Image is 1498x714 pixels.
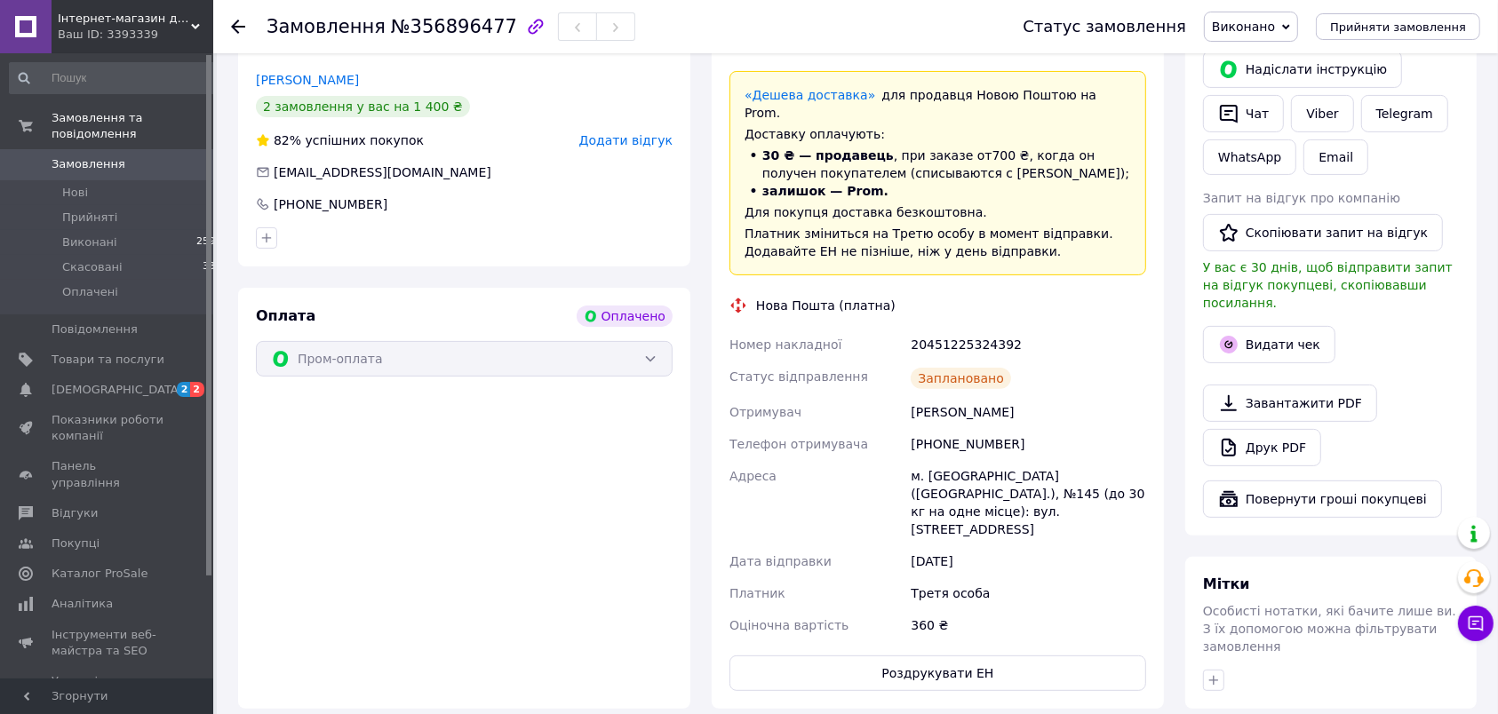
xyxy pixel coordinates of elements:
[52,321,138,337] span: Повідомлення
[911,368,1011,389] div: Заплановано
[256,73,359,87] a: [PERSON_NAME]
[907,460,1150,545] div: м. [GEOGRAPHIC_DATA] ([GEOGRAPHIC_DATA].), №145 (до 30 кг на одне місце): вул. [STREET_ADDRESS]
[762,148,894,163] span: 30 ₴ — продавець
[1023,18,1186,36] div: Статус замовлення
[9,62,223,94] input: Пошук
[745,88,875,102] a: «Дешева доставка»
[231,18,245,36] div: Повернутися назад
[1203,385,1377,422] a: Завантажити PDF
[579,133,673,147] span: Додати відгук
[1316,13,1480,40] button: Прийняти замовлення
[267,16,386,37] span: Замовлення
[907,428,1150,460] div: [PHONE_NUMBER]
[1291,95,1353,132] a: Viber
[272,195,389,213] div: [PHONE_NUMBER]
[1203,326,1335,363] button: Видати чек
[177,382,191,397] span: 2
[256,131,424,149] div: успішних покупок
[391,16,517,37] span: №356896477
[52,352,164,368] span: Товари та послуги
[745,225,1131,260] div: Платник зміниться на Третю особу в момент відправки. Додавайте ЕН не пізніше, ніж у день відправки.
[52,505,98,521] span: Відгуки
[58,11,191,27] span: Інтернет-магазин дерев'яних сувенірів wood_souvenir
[1203,139,1296,175] a: WhatsApp
[62,234,117,250] span: Виконані
[1361,95,1448,132] a: Telegram
[52,596,113,612] span: Аналітика
[745,125,1131,143] div: Доставку оплачують:
[52,110,213,142] span: Замовлення та повідомлення
[729,337,842,352] span: Номер накладної
[1203,480,1442,518] button: Повернути гроші покупцеві
[762,184,888,198] span: залишок — Prom.
[274,133,301,147] span: 82%
[52,535,100,551] span: Покупці
[729,369,868,384] span: Статус відправлення
[1212,20,1275,34] span: Виконано
[1203,51,1402,88] button: Надіслати інструкцію
[52,673,164,705] span: Управління сайтом
[52,382,183,398] span: [DEMOGRAPHIC_DATA]
[203,259,221,275] span: 330
[729,586,785,600] span: Платник
[729,405,801,419] span: Отримувач
[58,27,213,43] div: Ваш ID: 3393339
[256,96,470,117] div: 2 замовлення у вас на 1 400 ₴
[52,627,164,659] span: Інструменти веб-майстра та SEO
[1203,604,1456,654] span: Особисті нотатки, які бачите лише ви. З їх допомогою можна фільтрувати замовлення
[907,329,1150,361] div: 20451225324392
[752,297,900,314] div: Нова Пошта (платна)
[577,305,673,327] div: Оплачено
[1203,214,1443,251] button: Скопіювати запит на відгук
[1203,95,1284,132] button: Чат
[907,609,1150,641] div: 360 ₴
[907,577,1150,609] div: Третя особа
[745,147,1131,182] li: , при заказе от 700 ₴ , когда он получен покупателем (списываются с [PERSON_NAME]);
[62,210,117,226] span: Прийняті
[1303,139,1368,175] button: Email
[907,545,1150,577] div: [DATE]
[1330,20,1466,34] span: Прийняти замовлення
[62,284,118,300] span: Оплачені
[729,469,777,483] span: Адреса
[190,382,204,397] span: 2
[907,396,1150,428] div: [PERSON_NAME]
[729,437,868,451] span: Телефон отримувача
[62,259,123,275] span: Скасовані
[1458,606,1494,641] button: Чат з покупцем
[52,156,125,172] span: Замовлення
[729,655,1146,691] button: Роздрукувати ЕН
[52,412,164,444] span: Показники роботи компанії
[1203,191,1400,205] span: Запит на відгук про компанію
[745,203,1131,221] div: Для покупця доставка безкоштовна.
[1203,260,1453,310] span: У вас є 30 днів, щоб відправити запит на відгук покупцеві, скопіювавши посилання.
[62,185,88,201] span: Нові
[729,618,849,632] span: Оціночна вартість
[729,554,832,568] span: Дата відправки
[52,458,164,490] span: Панель управління
[52,566,147,582] span: Каталог ProSale
[1203,429,1321,466] a: Друк PDF
[745,86,1131,122] div: для продавця Новою Поштою на Prom.
[1203,575,1250,592] span: Мітки
[274,165,491,179] span: [EMAIL_ADDRESS][DOMAIN_NAME]
[256,307,315,324] span: Оплата
[196,234,221,250] span: 2599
